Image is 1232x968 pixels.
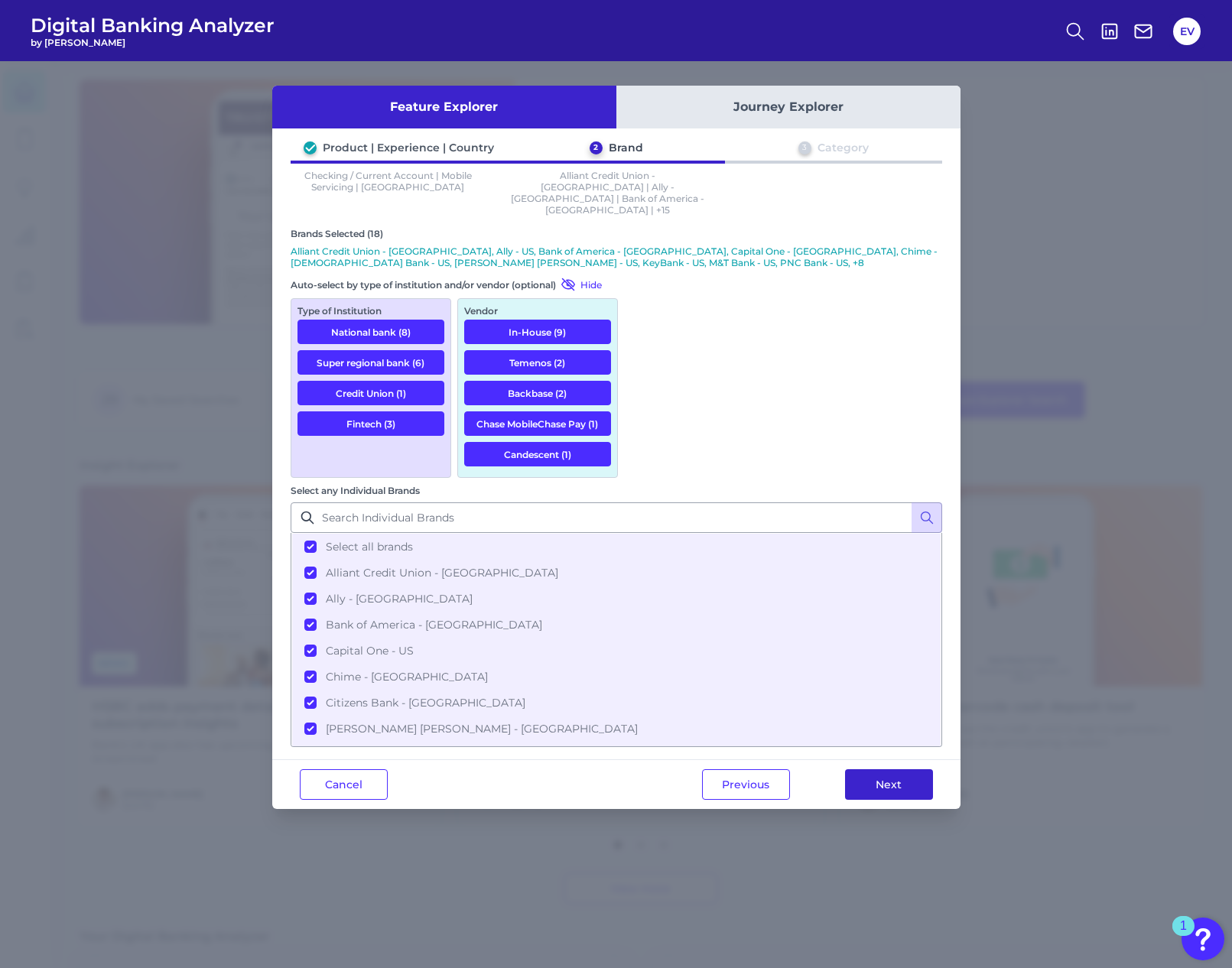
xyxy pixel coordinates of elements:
button: Hide [556,277,602,292]
button: Journey Explorer [616,86,961,128]
span: [PERSON_NAME] [PERSON_NAME] - [GEOGRAPHIC_DATA] [326,722,638,736]
div: 2 [590,141,603,154]
span: Bank of America - [GEOGRAPHIC_DATA] [326,618,542,632]
div: Auto-select by type of institution and/or vendor (optional) [291,277,618,292]
button: KeyBank - US [292,742,941,768]
button: Open Resource Center, 1 new notification [1182,918,1224,960]
span: Ally - [GEOGRAPHIC_DATA] [326,592,473,606]
button: Ally - [GEOGRAPHIC_DATA] [292,586,941,612]
button: Fintech (3) [297,411,444,436]
button: Backbase (2) [464,381,611,405]
button: Chime - [GEOGRAPHIC_DATA] [292,664,941,690]
p: Alliant Credit Union - [GEOGRAPHIC_DATA] | Ally - [GEOGRAPHIC_DATA] | Bank of America - [GEOGRAPH... [510,170,706,216]
button: National bank (8) [297,320,444,344]
button: Capital One - US [292,638,941,664]
label: Select any Individual Brands [291,485,420,496]
button: EV [1173,18,1201,45]
div: 3 [798,141,811,154]
span: Chime - [GEOGRAPHIC_DATA] [326,670,488,684]
button: In-House (9) [464,320,611,344]
button: Cancel [300,769,388,800]
div: Type of Institution [297,305,444,317]
button: Previous [702,769,790,800]
span: Select all brands [326,540,413,554]
button: Select all brands [292,534,941,560]
div: Brands Selected (18) [291,228,942,239]
button: Next [845,769,933,800]
div: Brand [609,141,643,154]
div: 1 [1180,926,1187,946]
span: Digital Banking Analyzer [31,14,275,37]
button: Credit Union (1) [297,381,444,405]
span: Alliant Credit Union - [GEOGRAPHIC_DATA] [326,566,558,580]
p: Checking / Current Account | Mobile Servicing | [GEOGRAPHIC_DATA] [291,170,486,216]
span: Citizens Bank - [GEOGRAPHIC_DATA] [326,696,525,710]
button: Temenos (2) [464,350,611,375]
div: Product | Experience | Country [323,141,494,154]
button: Super regional bank (6) [297,350,444,375]
span: by [PERSON_NAME] [31,37,275,48]
p: Alliant Credit Union - [GEOGRAPHIC_DATA], Ally - US, Bank of America - [GEOGRAPHIC_DATA], Capital... [291,245,942,268]
button: Feature Explorer [272,86,616,128]
button: [PERSON_NAME] [PERSON_NAME] - [GEOGRAPHIC_DATA] [292,716,941,742]
div: Category [818,141,869,154]
button: Chase MobileChase Pay (1) [464,411,611,436]
button: Candescent (1) [464,442,611,466]
div: Vendor [464,305,611,317]
button: Citizens Bank - [GEOGRAPHIC_DATA] [292,690,941,716]
button: Alliant Credit Union - [GEOGRAPHIC_DATA] [292,560,941,586]
button: Bank of America - [GEOGRAPHIC_DATA] [292,612,941,638]
input: Search Individual Brands [291,502,942,533]
span: Capital One - US [326,644,414,658]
